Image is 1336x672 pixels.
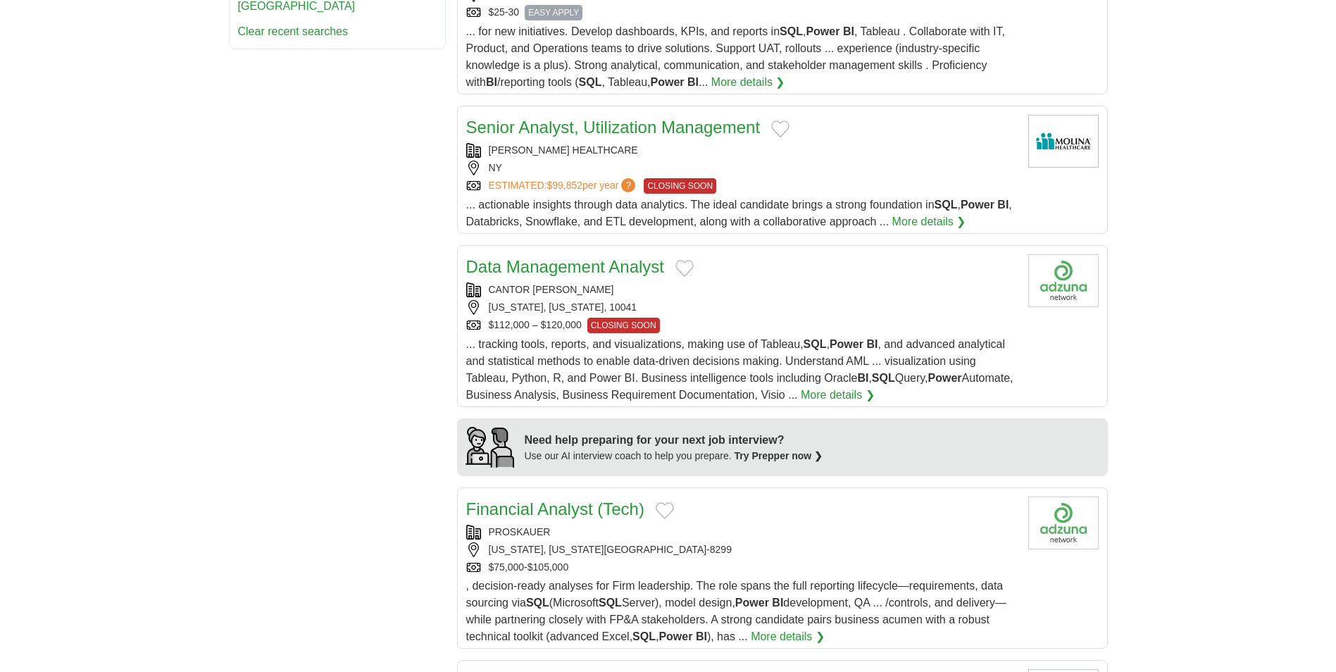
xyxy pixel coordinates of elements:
span: EASY APPLY [525,5,582,20]
span: ... for new initiatives. Develop dashboards, KPIs, and reports in , , Tableau . Collaborate with ... [466,25,1005,88]
button: Add to favorite jobs [771,120,789,137]
strong: Power [830,338,863,350]
strong: SQL [935,199,958,211]
strong: SQL [599,597,622,609]
strong: BI [843,25,854,37]
button: Add to favorite jobs [656,502,674,519]
span: , decision-ready analyses for Firm leadership. The role spans the full reporting lifecycle—requir... [466,580,1006,642]
strong: SQL [526,597,549,609]
span: ? [621,178,635,192]
button: Add to favorite jobs [675,260,694,277]
div: $25-30 [466,5,1017,20]
strong: BI [687,76,699,88]
a: More details ❯ [892,213,966,230]
strong: BI [772,597,783,609]
strong: BI [486,76,497,88]
img: Company logo [1028,497,1099,549]
span: CLOSING SOON [644,178,716,194]
span: ... actionable insights through data analytics. The ideal candidate brings a strong foundation in... [466,199,1012,228]
a: ESTIMATED:$99,852per year? [489,178,639,194]
div: CANTOR [PERSON_NAME] [466,282,1017,297]
a: Data Management Analyst [466,257,665,276]
strong: Power [961,199,994,211]
div: Use our AI interview coach to help you prepare. [525,449,823,463]
div: $75,000-$105,000 [466,560,1017,575]
strong: BI [857,372,868,384]
div: PROSKAUER [466,525,1017,540]
strong: SQL [804,338,827,350]
a: Try Prepper now ❯ [735,450,823,461]
div: [US_STATE], [US_STATE], 10041 [466,300,1017,315]
a: Clear recent searches [238,25,349,37]
strong: SQL [632,630,656,642]
div: [US_STATE], [US_STATE][GEOGRAPHIC_DATA]-8299 [466,542,1017,557]
strong: Power [651,76,685,88]
a: [PERSON_NAME] HEALTHCARE [489,144,638,156]
img: Company logo [1028,254,1099,307]
strong: BI [997,199,1009,211]
img: Molina Healthcare logo [1028,115,1099,168]
div: $112,000 – $120,000 [466,318,1017,333]
strong: BI [866,338,878,350]
a: More details ❯ [711,74,785,91]
strong: Power [735,597,769,609]
strong: SQL [579,76,602,88]
a: Financial Analyst (Tech) [466,499,644,518]
strong: Power [658,630,692,642]
strong: SQL [872,372,895,384]
strong: Power [806,25,839,37]
span: CLOSING SOON [587,318,660,333]
span: ... tracking tools, reports, and visualizations, making use of Tableau, , , and advanced analytic... [466,338,1013,401]
strong: SQL [780,25,803,37]
strong: Power [928,372,962,384]
a: More details ❯ [751,628,825,645]
strong: BI [696,630,707,642]
a: More details ❯ [801,387,875,404]
span: $99,852 [547,180,582,191]
a: Senior Analyst, Utilization Management [466,118,761,137]
div: Need help preparing for your next job interview? [525,432,823,449]
div: NY [466,161,1017,175]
